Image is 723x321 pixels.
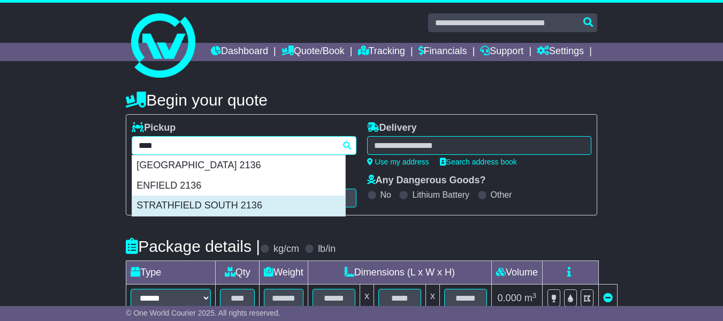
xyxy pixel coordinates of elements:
[132,176,345,196] div: ENFIELD 2136
[491,261,542,285] td: Volume
[537,43,584,61] a: Settings
[126,237,260,255] h4: Package details |
[524,293,537,303] span: m
[418,43,467,61] a: Financials
[308,261,491,285] td: Dimensions (L x W x H)
[126,261,216,285] td: Type
[367,158,429,166] a: Use my address
[440,158,517,166] a: Search address book
[491,190,512,200] label: Other
[367,122,417,134] label: Delivery
[132,196,345,216] div: STRATHFIELD SOUTH 2136
[412,190,469,200] label: Lithium Battery
[367,175,486,186] label: Any Dangerous Goods?
[360,285,374,312] td: x
[498,293,522,303] span: 0.000
[126,309,280,317] span: © One World Courier 2025. All rights reserved.
[532,292,537,300] sup: 3
[380,190,391,200] label: No
[273,243,299,255] label: kg/cm
[358,43,405,61] a: Tracking
[480,43,523,61] a: Support
[132,122,176,134] label: Pickup
[281,43,345,61] a: Quote/Book
[132,136,356,155] typeahead: Please provide city
[132,155,345,176] div: [GEOGRAPHIC_DATA] 2136
[318,243,336,255] label: lb/in
[126,91,597,109] h4: Begin your quote
[425,285,439,312] td: x
[211,43,268,61] a: Dashboard
[216,261,260,285] td: Qty
[603,293,613,303] a: Remove this item
[260,261,308,285] td: Weight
